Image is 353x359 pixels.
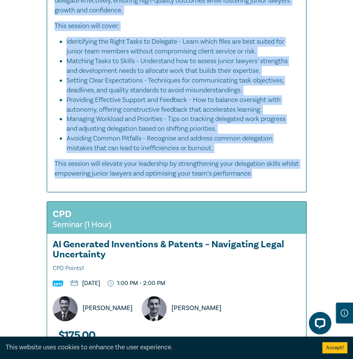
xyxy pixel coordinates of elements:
[142,296,167,321] img: https://s3.ap-southeast-2.amazonaws.com/leo-cussen-store-production-content/Contacts/Byron%20Turn...
[47,239,306,273] a: AI Generated Inventions & Patents – Navigating Legal Uncertainty CPD Points1
[71,280,100,286] p: [DATE]
[55,21,299,31] p: This session will cover:
[66,114,291,134] li: Managing Workload and Priorities - Tips on tracking delegated work progress and adjusting delegat...
[53,327,96,344] h3: $ 175.00
[66,95,291,115] li: Providing Effective Support and Feedback - How to balance oversight with autonomy, offering const...
[53,281,63,287] img: Practice Management & Business Skills
[108,280,165,287] p: 1:00 PM - 2:00 PM
[53,221,111,228] small: Seminar (1 Hour)
[83,303,133,313] p: [PERSON_NAME]
[341,309,348,317] img: Information Icon
[322,342,347,353] button: Accept cookies
[6,343,311,352] div: This website uses cookies to enhance the user experience.
[55,159,299,179] p: This session will elevate your leadership by strengthening your delegation skills whilst empoweri...
[66,37,291,56] li: Identifying the Right Tasks to Delegate - Learn which files are best suited for junior team membe...
[171,303,222,313] p: [PERSON_NAME]
[53,296,78,321] img: https://s3.ap-southeast-2.amazonaws.com/leo-cussen-store-production-content/Contacts/Aaron%20Hayw...
[66,76,291,95] li: Setting Clear Expectations - Techniques for communicating task objectives, deadlines, and quality...
[66,134,299,153] li: Avoiding Common Pitfalls - Recognise and address common delegation mistakes that can lead to inef...
[53,239,301,273] h3: AI Generated Inventions & Patents – Navigating Legal Uncertainty
[66,56,291,76] li: Matching Tasks to Skills - Understand how to assess junior lawyers’ strengths and development nee...
[53,207,71,221] h3: CPD
[303,309,334,340] iframe: LiveChat chat widget
[53,263,301,273] span: CPD Points 1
